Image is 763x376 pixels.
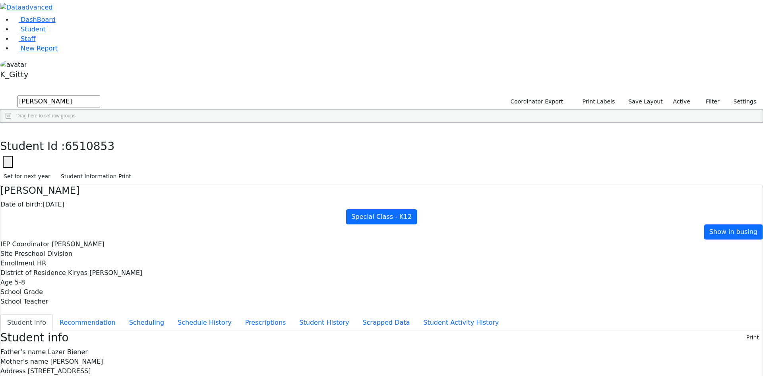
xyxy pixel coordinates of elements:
[15,250,72,257] span: Preschool Division
[21,16,56,23] span: DashBoard
[37,259,46,267] span: HR
[68,269,142,277] span: Kiryas [PERSON_NAME]
[50,358,103,365] span: [PERSON_NAME]
[0,278,13,287] label: Age
[0,297,48,306] label: School Teacher
[13,35,35,43] a: Staff
[743,331,763,344] button: Print
[16,113,76,119] span: Drag here to set row groups
[65,140,115,153] span: 6510853
[21,35,35,43] span: Staff
[0,259,35,268] label: Enrollment
[0,200,43,209] label: Date of birth:
[0,331,69,345] h3: Student info
[17,95,100,107] input: Search
[238,314,293,331] button: Prescriptions
[573,95,618,108] button: Print Labels
[625,95,666,108] button: Save Layout
[0,366,26,376] label: Address
[709,228,757,236] span: Show in busing
[171,314,238,331] button: Schedule History
[346,209,417,224] a: Special Class - K12
[0,268,66,278] label: District of Residence
[13,16,56,23] a: DashBoard
[0,240,50,249] label: IEP Coordinator
[52,240,105,248] span: [PERSON_NAME]
[0,185,763,197] h4: [PERSON_NAME]
[0,347,46,357] label: Father’s name
[0,287,43,297] label: School Grade
[57,170,135,183] button: Student Information Print
[0,200,763,209] div: [DATE]
[13,25,46,33] a: Student
[505,95,567,108] button: Coordinator Export
[0,357,48,366] label: Mother’s name
[21,25,46,33] span: Student
[0,249,13,259] label: Site
[704,224,763,240] a: Show in busing
[416,314,505,331] button: Student Activity History
[670,95,694,108] label: Active
[21,45,58,52] span: New Report
[28,367,91,375] span: [STREET_ADDRESS]
[15,279,25,286] span: 5-8
[292,314,356,331] button: Student History
[53,314,122,331] button: Recommendation
[48,348,87,356] span: Lazer Biener
[13,45,58,52] a: New Report
[0,314,53,331] button: Student info
[723,95,760,108] button: Settings
[122,314,171,331] button: Scheduling
[695,95,723,108] button: Filter
[356,314,416,331] button: Scrapped Data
